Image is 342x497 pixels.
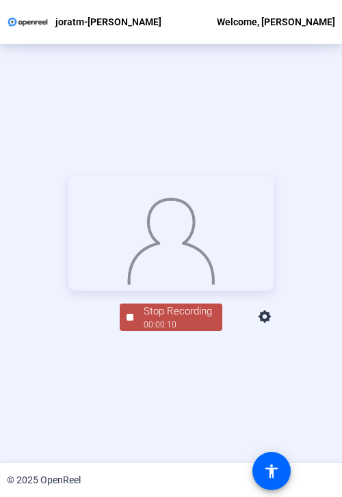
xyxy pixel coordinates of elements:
[7,473,81,487] div: © 2025 OpenReel
[144,304,212,319] div: Stop Recording
[217,14,335,30] div: Welcome, [PERSON_NAME]
[144,319,212,331] div: 00:00:10
[263,463,280,479] mat-icon: accessibility
[7,15,49,29] img: OpenReel logo
[120,304,222,332] button: Stop Recording00:00:10
[55,14,161,30] p: joratm-[PERSON_NAME]
[127,192,215,284] img: overlay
